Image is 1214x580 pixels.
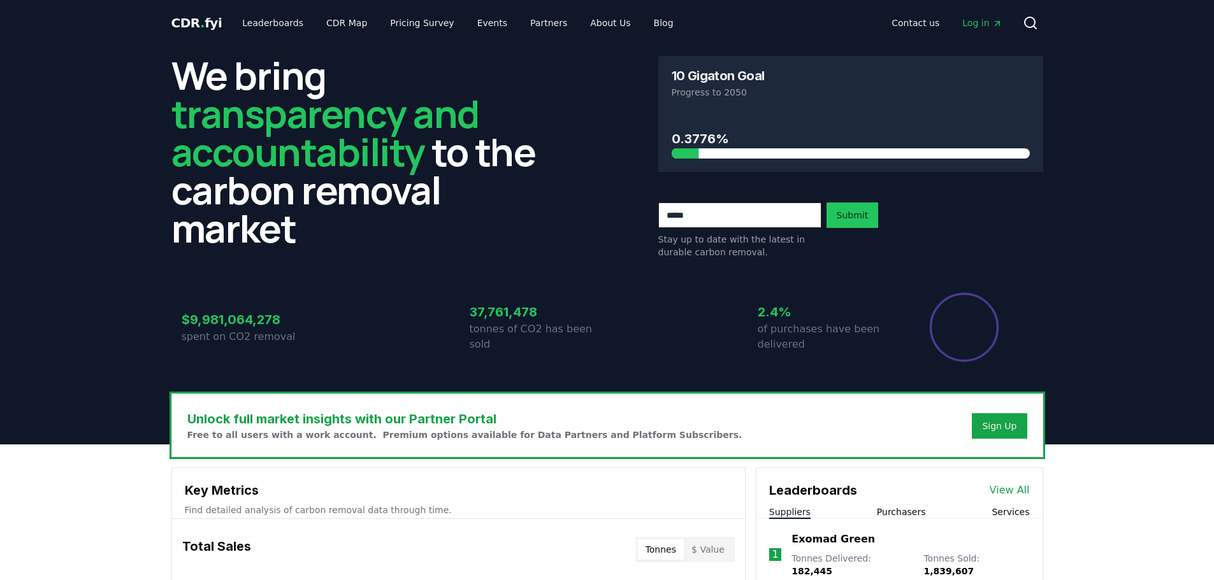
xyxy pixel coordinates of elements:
span: CDR fyi [171,15,222,31]
a: Blog [644,11,684,34]
h3: 37,761,478 [470,302,607,322]
button: Suppliers [769,506,811,518]
h3: $9,981,064,278 [182,310,319,329]
span: Log in [962,17,1002,29]
a: Contact us [881,11,950,34]
div: Percentage of sales delivered [929,292,1000,363]
a: CDR Map [316,11,377,34]
button: Purchasers [877,506,926,518]
p: spent on CO2 removal [182,329,319,344]
h3: Unlock full market insights with our Partner Portal [187,409,742,428]
p: Tonnes Delivered : [791,552,911,577]
span: transparency and accountability [171,87,479,178]
p: Free to all users with a work account. Premium options available for Data Partners and Platform S... [187,428,742,441]
nav: Main [232,11,683,34]
p: 1 [772,547,778,562]
span: 1,839,607 [923,566,974,576]
h2: We bring to the carbon removal market [171,56,556,247]
a: Events [467,11,517,34]
button: Sign Up [972,413,1027,439]
a: Sign Up [982,420,1016,432]
h3: Total Sales [182,537,251,562]
h3: Leaderboards [769,481,857,500]
h3: Key Metrics [185,481,732,500]
p: Progress to 2050 [672,86,1030,99]
a: About Us [580,11,640,34]
p: of purchases have been delivered [758,322,895,352]
button: Submit [827,202,879,228]
a: Partners [520,11,577,34]
button: Services [992,506,1029,518]
a: Leaderboards [232,11,314,34]
h3: 0.3776% [672,129,1030,148]
p: Find detailed analysis of carbon removal data through time. [185,504,732,516]
p: Tonnes Sold : [923,552,1029,577]
a: Pricing Survey [380,11,464,34]
button: $ Value [684,539,732,560]
nav: Main [881,11,1012,34]
span: . [200,15,205,31]
h3: 10 Gigaton Goal [672,69,765,82]
a: CDR.fyi [171,14,222,32]
a: Log in [952,11,1012,34]
p: tonnes of CO2 has been sold [470,322,607,352]
a: View All [990,483,1030,498]
span: 182,445 [791,566,832,576]
p: Stay up to date with the latest in durable carbon removal. [658,233,821,258]
h3: 2.4% [758,302,895,322]
button: Tonnes [638,539,684,560]
a: Exomad Green [791,532,875,547]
